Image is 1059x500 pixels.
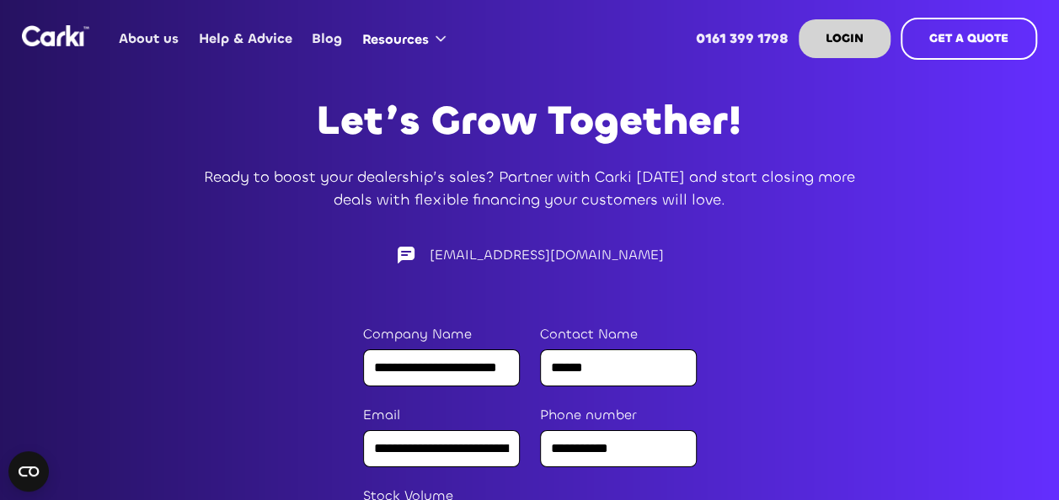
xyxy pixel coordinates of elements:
label: Contact Name [540,326,697,343]
strong: 0161 399 1798 [696,29,789,47]
label: Company Name [363,326,520,343]
label: Phone number [540,407,697,423]
a: Blog [302,6,352,72]
strong: GET A QUOTE [929,30,1008,46]
a: About us [110,6,189,72]
a: GET A QUOTE [901,18,1037,60]
img: Logo [22,25,89,46]
p: Ready to boost your dealership’s sales? Partner with Carki [DATE] and start closing more deals wi... [193,166,867,211]
div: [EMAIL_ADDRESS][DOMAIN_NAME] [430,245,664,265]
a: 0161 399 1798 [687,6,799,72]
button: Open CMP widget [8,451,49,492]
div: Resources [352,7,463,71]
div: Resources [362,30,429,49]
label: Email [363,407,520,423]
a: home [22,25,89,46]
strong: LOGIN [826,30,864,46]
strong: Let’s Grow Together! [316,94,743,147]
a: LOGIN [799,19,891,58]
a: Help & Advice [189,6,302,72]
